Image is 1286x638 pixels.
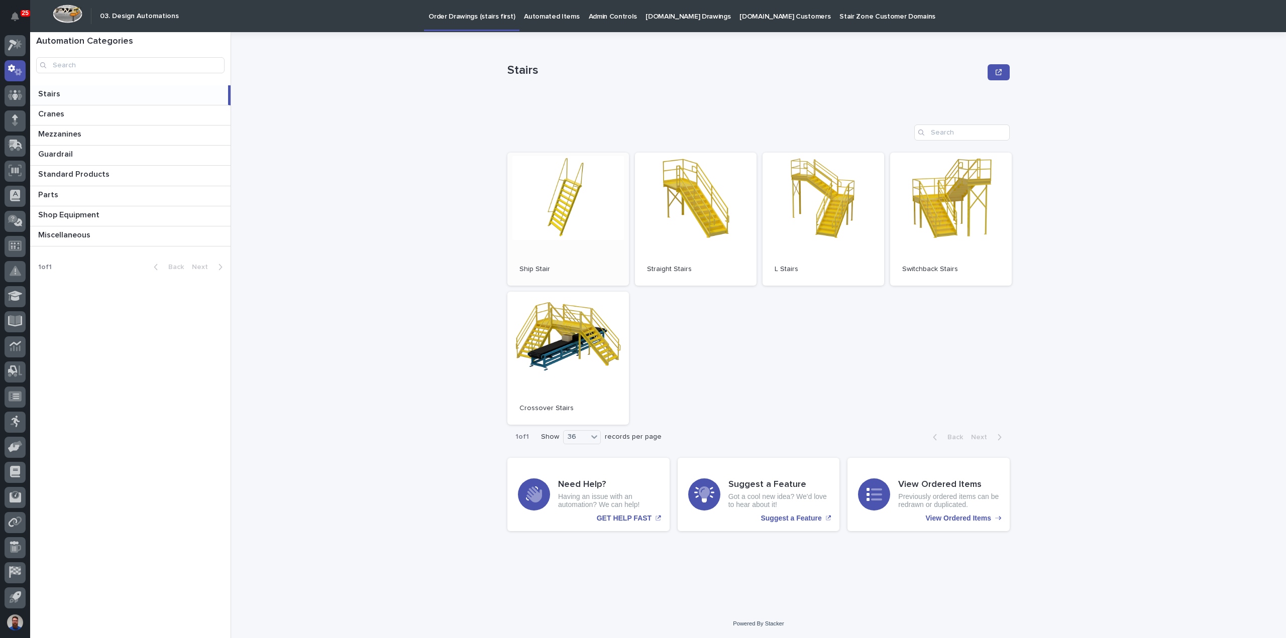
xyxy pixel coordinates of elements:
[541,433,559,441] p: Show
[38,228,92,240] p: Miscellaneous
[914,124,1010,141] input: Search
[564,432,588,442] div: 36
[22,10,29,17] p: 25
[507,458,670,531] a: GET HELP FAST
[605,433,662,441] p: records per page
[971,434,993,441] span: Next
[38,107,66,119] p: Cranes
[763,153,884,286] a: L Stairs
[36,57,225,73] input: Search
[30,206,231,226] a: Shop EquipmentShop Equipment
[597,514,652,523] p: GET HELP FAST
[192,264,214,271] span: Next
[926,514,991,523] p: View Ordered Items
[38,208,101,220] p: Shop Equipment
[941,434,963,441] span: Back
[558,479,659,490] h3: Need Help?
[5,612,26,633] button: users-avatar
[5,6,26,27] button: Notifications
[728,492,829,509] p: Got a cool new idea? We'd love to hear about it!
[30,146,231,166] a: GuardrailGuardrail
[647,265,744,274] p: Straight Stairs
[519,265,617,274] p: Ship Stair
[733,620,784,626] a: Powered By Stacker
[30,85,231,105] a: StairsStairs
[36,36,225,47] h1: Automation Categories
[30,186,231,206] a: PartsParts
[30,255,60,280] p: 1 of 1
[925,433,967,442] button: Back
[30,105,231,125] a: CranesCranes
[507,425,537,449] p: 1 of 1
[100,12,179,21] h2: 03. Design Automations
[898,479,999,490] h3: View Ordered Items
[898,492,999,509] p: Previously ordered items can be redrawn or duplicated.
[146,263,188,272] button: Back
[53,5,82,23] img: Workspace Logo
[162,264,184,271] span: Back
[507,292,629,425] a: Crossover Stairs
[38,87,62,99] p: Stairs
[188,263,231,272] button: Next
[38,168,112,179] p: Standard Products
[890,153,1012,286] a: Switchback Stairs
[902,265,1000,274] p: Switchback Stairs
[507,153,629,286] a: Ship Stair
[38,148,75,159] p: Guardrail
[558,492,659,509] p: Having an issue with an automation? We can help!
[728,479,829,490] h3: Suggest a Feature
[519,404,617,413] p: Crossover Stairs
[967,433,1010,442] button: Next
[30,125,231,146] a: MezzaninesMezzanines
[507,63,984,78] p: Stairs
[635,153,757,286] a: Straight Stairs
[13,12,26,28] div: Notifications25
[38,127,83,139] p: Mezzanines
[847,458,1010,531] a: View Ordered Items
[30,166,231,186] a: Standard ProductsStandard Products
[775,265,872,274] p: L Stairs
[678,458,840,531] a: Suggest a Feature
[30,226,231,246] a: MiscellaneousMiscellaneous
[761,514,821,523] p: Suggest a Feature
[38,188,60,200] p: Parts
